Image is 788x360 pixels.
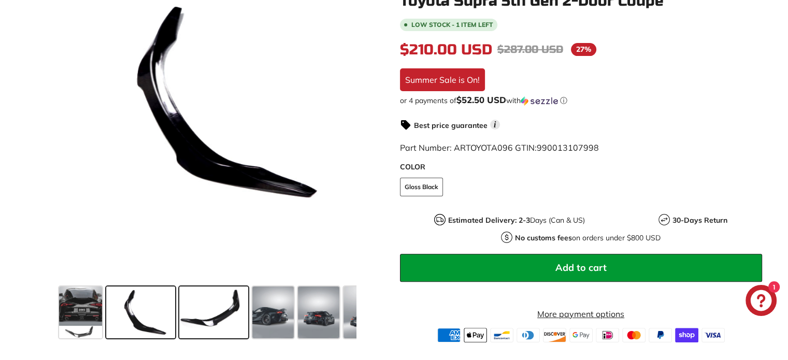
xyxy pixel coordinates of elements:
img: american_express [437,328,461,342]
span: $52.50 USD [456,94,506,105]
div: Summer Sale is On! [400,68,485,91]
img: diners_club [517,328,540,342]
span: $210.00 USD [400,41,492,59]
img: visa [701,328,725,342]
img: shopify_pay [675,328,698,342]
div: or 4 payments of$52.50 USDwithSezzle Click to learn more about Sezzle [400,95,762,106]
img: paypal [649,328,672,342]
img: discover [543,328,566,342]
span: $287.00 USD [497,43,563,56]
img: ideal [596,328,619,342]
div: or 4 payments of with [400,95,762,106]
span: 990013107998 [537,142,599,153]
span: Low stock - 1 item left [411,22,493,28]
button: Add to cart [400,254,762,282]
span: Add to cart [555,262,607,273]
a: More payment options [400,308,762,320]
strong: No customs fees [515,233,572,242]
span: i [490,120,500,129]
img: google_pay [569,328,593,342]
img: Sezzle [521,96,558,106]
img: bancontact [490,328,513,342]
strong: Best price guarantee [414,121,488,130]
p: on orders under $800 USD [515,233,661,243]
span: 27% [571,43,596,56]
strong: 30-Days Return [672,215,727,225]
inbox-online-store-chat: Shopify online store chat [742,285,780,319]
label: COLOR [400,162,762,172]
span: Part Number: ARTOYOTA096 GTIN: [400,142,599,153]
strong: Estimated Delivery: 2-3 [448,215,530,225]
img: apple_pay [464,328,487,342]
img: master [622,328,646,342]
p: Days (Can & US) [448,215,585,226]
